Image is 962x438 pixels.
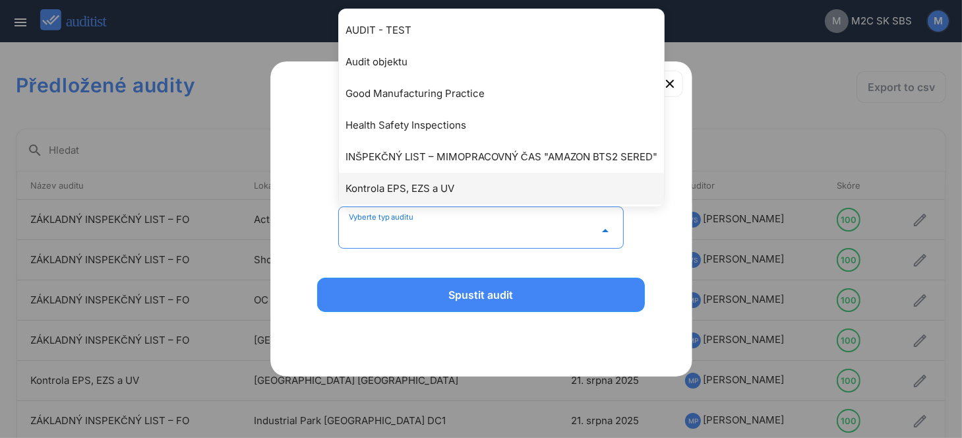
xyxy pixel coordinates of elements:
div: Spustit audit [334,287,628,303]
input: Vyberte typ auditu [349,220,595,241]
div: INŠPEKČNÝ LIST – MIMOPRACOVNÝ ČAS "AMAZON BTS2 SERED" [346,149,671,165]
div: Kontrola EPS, EZS a UV [346,181,671,197]
div: Health Safety Inspections [346,117,671,133]
button: Spustit audit [317,278,646,312]
div: Good Manufacturing Practice [346,86,671,102]
i: arrow_drop_down [597,223,613,239]
div: Audit objektu [346,54,671,70]
div: AUDIT - TEST [346,22,671,38]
